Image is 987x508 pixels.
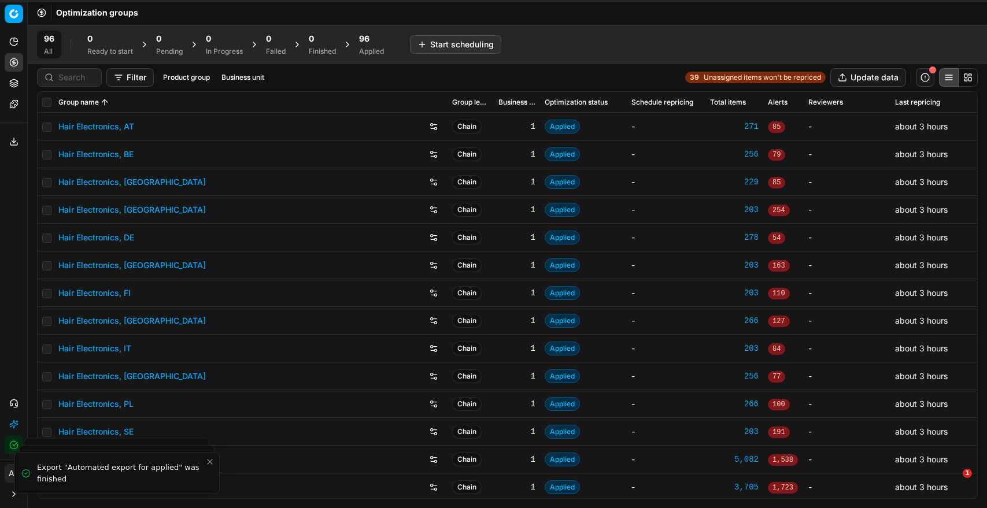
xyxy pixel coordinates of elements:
[309,47,336,56] div: Finished
[768,177,785,188] span: 85
[768,316,790,327] span: 127
[498,481,535,493] div: 1
[710,315,759,327] a: 266
[58,315,206,327] a: Hair Electronics, [GEOGRAPHIC_DATA]
[452,286,482,300] span: Chain
[87,33,93,45] span: 0
[58,343,131,354] a: Hair Electronics, IT
[452,147,482,161] span: Chain
[804,335,890,362] td: -
[58,259,206,271] a: Hair Electronics, [GEOGRAPHIC_DATA]
[498,426,535,437] div: 1
[627,362,705,390] td: -
[895,316,948,325] span: about 3 hours
[895,288,948,298] span: about 3 hours
[44,33,54,45] span: 96
[359,47,384,56] div: Applied
[545,98,608,107] span: Optimization status
[545,203,580,217] span: Applied
[710,481,759,493] a: 3,705
[768,149,785,161] span: 79
[804,196,890,224] td: -
[452,98,489,107] span: Group level
[710,232,759,243] a: 278
[710,259,759,271] a: 203
[627,446,705,473] td: -
[498,454,535,465] div: 1
[804,362,890,390] td: -
[710,121,759,132] div: 271
[545,258,580,272] span: Applied
[452,203,482,217] span: Chain
[545,147,580,161] span: Applied
[830,68,906,87] button: Update data
[498,287,535,299] div: 1
[359,33,369,45] span: 96
[452,369,482,383] span: Chain
[410,35,501,54] button: Start scheduling
[58,204,206,216] a: Hair Electronics, [GEOGRAPHIC_DATA]
[266,47,286,56] div: Failed
[768,205,790,216] span: 254
[545,369,580,383] span: Applied
[895,149,948,159] span: about 3 hours
[804,140,890,168] td: -
[545,397,580,411] span: Applied
[710,426,759,437] a: 203
[56,7,138,18] span: Optimization groups
[545,480,580,494] span: Applied
[710,176,759,188] div: 229
[804,224,890,251] td: -
[895,232,948,242] span: about 3 hours
[87,47,133,56] div: Ready to start
[939,469,967,496] iframe: Intercom live chat
[58,287,131,299] a: Hair Electronics, FI
[498,176,535,188] div: 1
[895,427,948,436] span: about 3 hours
[498,315,535,327] div: 1
[452,175,482,189] span: Chain
[963,469,972,478] span: 1
[768,288,790,299] span: 110
[498,398,535,410] div: 1
[44,47,54,56] div: All
[206,33,211,45] span: 0
[158,71,215,84] button: Product group
[266,33,271,45] span: 0
[106,68,154,87] button: Filter
[58,72,94,83] input: Search
[804,473,890,501] td: -
[5,465,23,482] span: AB
[452,258,482,272] span: Chain
[452,453,482,466] span: Chain
[710,98,746,107] span: Total items
[804,418,890,446] td: -
[768,454,798,466] span: 1,538
[627,224,705,251] td: -
[895,205,948,214] span: about 3 hours
[545,120,580,134] span: Applied
[545,231,580,244] span: Applied
[710,287,759,299] a: 203
[206,47,243,56] div: In Progress
[704,73,821,82] span: Unassigned items won't be repriced
[498,259,535,271] div: 1
[627,196,705,224] td: -
[710,454,759,465] div: 5,082
[895,482,948,492] span: about 3 hours
[309,33,314,45] span: 0
[895,260,948,270] span: about 3 hours
[895,343,948,353] span: about 3 hours
[710,398,759,410] a: 266
[452,120,482,134] span: Chain
[58,121,134,132] a: Hair Electronics, AT
[498,98,535,107] span: Business unit
[804,168,890,196] td: -
[710,343,759,354] a: 203
[498,232,535,243] div: 1
[804,446,890,473] td: -
[156,33,161,45] span: 0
